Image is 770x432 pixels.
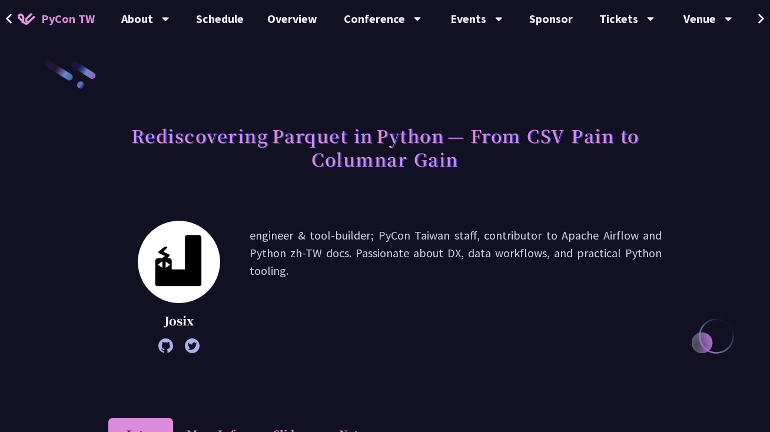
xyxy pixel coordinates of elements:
p: Josix [138,312,220,330]
img: Home icon of PyCon TW 2025 [18,13,35,25]
a: PyCon TW [6,4,107,34]
span: PyCon TW [41,10,95,28]
p: engineer & tool-builder; PyCon Taiwan staff, contributor to Apache Airflow and Python zh-TW docs.... [250,227,662,347]
img: Josix [138,221,220,303]
h1: Rediscovering Parquet in Python — From CSV Pain to Columnar Gain [108,118,662,177]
